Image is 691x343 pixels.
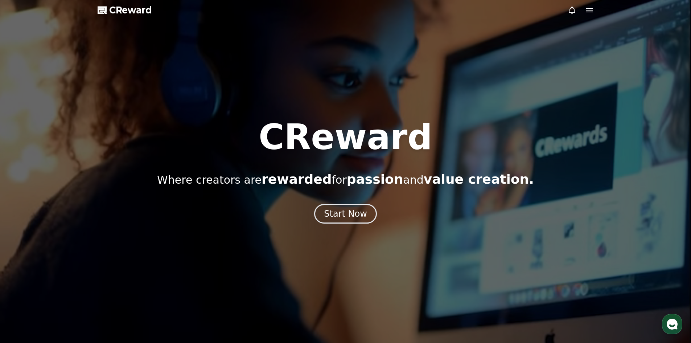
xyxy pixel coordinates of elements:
span: Settings [107,241,125,247]
span: passion [347,172,403,187]
span: Home [18,241,31,247]
span: rewarded [262,172,332,187]
div: Start Now [324,208,367,220]
a: Start Now [314,211,377,218]
button: Start Now [314,204,377,224]
a: Home [2,230,48,248]
h1: CReward [259,120,432,155]
span: Messages [60,241,82,247]
a: Settings [94,230,139,248]
a: CReward [98,4,152,16]
span: CReward [109,4,152,16]
a: Messages [48,230,94,248]
span: value creation. [424,172,534,187]
p: Where creators are for and [157,172,534,187]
